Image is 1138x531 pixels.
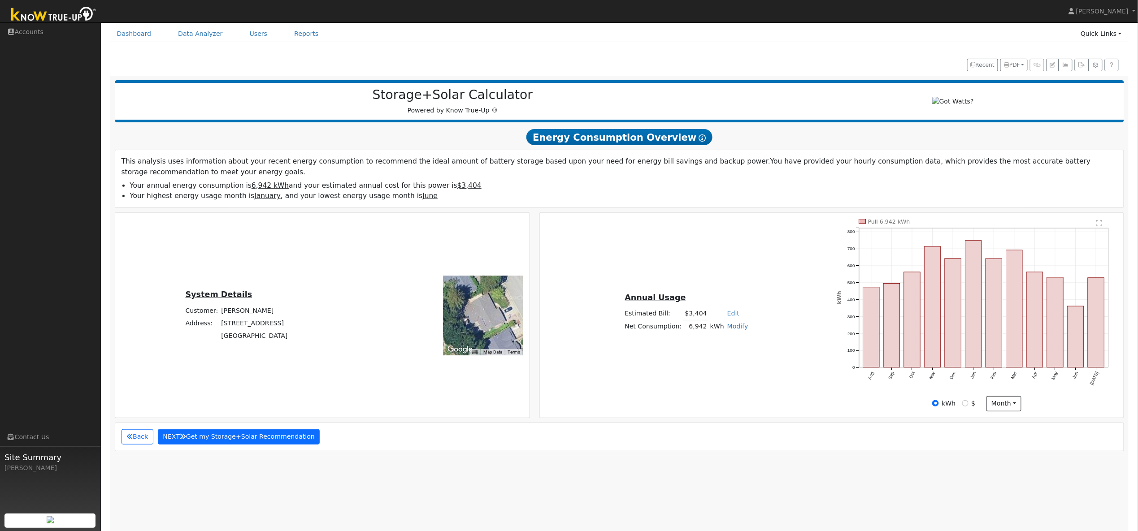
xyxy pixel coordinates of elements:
text: 100 [847,348,855,353]
text: 500 [847,281,855,285]
img: Google [445,344,475,355]
text: Mar [1010,371,1018,380]
text: Aug [867,371,874,381]
rect: onclick="" [1027,272,1043,368]
a: Terms (opens in new tab) [508,350,520,354]
a: Quick Links [1074,26,1129,42]
span: PDF [1004,62,1020,68]
td: Address: [184,317,220,329]
text:  [1096,220,1103,227]
span: You have provided your hourly consumption data, which provides the most accurate battery storage ... [122,157,1091,176]
rect: onclick="" [986,259,1003,368]
input: $ [962,400,969,406]
td: $3,404 [683,307,708,320]
button: Multi-Series Graph [1059,59,1073,71]
i: Show Help [699,134,706,142]
rect: onclick="" [863,288,880,368]
rect: onclick="" [904,272,921,368]
button: month [986,396,1022,411]
li: Your annual energy consumption is and your estimated annual cost for this power is [130,181,1117,191]
button: Recent [967,59,999,71]
a: Help Link [1105,59,1119,71]
li: Your highest energy usage month is , and your lowest energy usage month is [130,191,1117,201]
rect: onclick="" [925,247,941,368]
rect: onclick="" [1047,278,1064,368]
u: January [254,192,281,200]
a: Dashboard [110,26,158,42]
text: 800 [847,229,855,234]
text: 700 [847,246,855,251]
text: 600 [847,263,855,268]
text: 400 [847,298,855,302]
img: Got Watts? [932,97,974,106]
button: Edit User [1047,59,1059,71]
td: 6,942 [683,320,708,333]
button: Export Interval Data [1075,59,1089,71]
u: System Details [186,290,252,299]
button: Keyboard shortcuts [472,349,478,355]
rect: onclick="" [1006,250,1023,368]
td: Estimated Bill: [623,307,683,320]
text: May [1051,371,1059,381]
text: Feb [990,371,997,380]
span: [PERSON_NAME] [1076,8,1129,15]
text: [DATE] [1090,371,1100,386]
text: Pull 6,942 kWh [868,218,910,225]
rect: onclick="" [945,259,961,368]
text: Apr [1031,371,1038,380]
input: kWh [932,400,938,406]
a: Modify [727,323,748,330]
span: Site Summary [4,451,96,463]
text: Sep [887,371,895,380]
text: 0 [852,365,855,370]
text: Jun [1072,371,1079,380]
label: $ [972,399,976,408]
img: Know True-Up [7,5,101,25]
p: This analysis uses information about your recent energy consumption to recommend the ideal amount... [122,156,1118,177]
td: Customer: [184,304,220,317]
button: Settings [1089,59,1103,71]
u: June [422,192,438,200]
u: $3,404 [457,181,482,190]
text: Dec [949,371,956,381]
td: [PERSON_NAME] [220,304,289,317]
rect: onclick="" [883,284,900,367]
img: retrieve [47,516,54,523]
text: 300 [847,315,855,319]
rect: onclick="" [1088,278,1105,368]
a: Users [243,26,274,42]
button: Back [122,429,153,445]
div: Powered by Know True-Up ® [119,87,786,115]
u: Annual Usage [625,293,686,302]
rect: onclick="" [1068,307,1084,368]
div: [PERSON_NAME] [4,463,96,473]
a: Data Analyzer [171,26,230,42]
a: Reports [287,26,325,42]
button: NEXTGet my Storage+Solar Recommendation [158,429,320,445]
td: kWh [708,320,725,333]
td: [STREET_ADDRESS] [220,317,289,329]
text: Oct [908,371,916,380]
span: Energy Consumption Overview [526,129,712,145]
label: kWh [942,399,956,408]
text: Jan [969,371,977,380]
td: [GEOGRAPHIC_DATA] [220,329,289,342]
td: Net Consumption: [623,320,683,333]
a: Edit [727,310,739,317]
text: Nov [928,371,936,381]
text: 200 [847,332,855,337]
rect: onclick="" [965,241,982,367]
h2: Storage+Solar Calculator [124,87,782,103]
a: Open this area in Google Maps (opens a new window) [445,344,475,355]
button: PDF [1000,59,1028,71]
u: 6,942 kWh [252,181,289,190]
button: Map Data [483,349,502,355]
text: kWh [836,291,843,305]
